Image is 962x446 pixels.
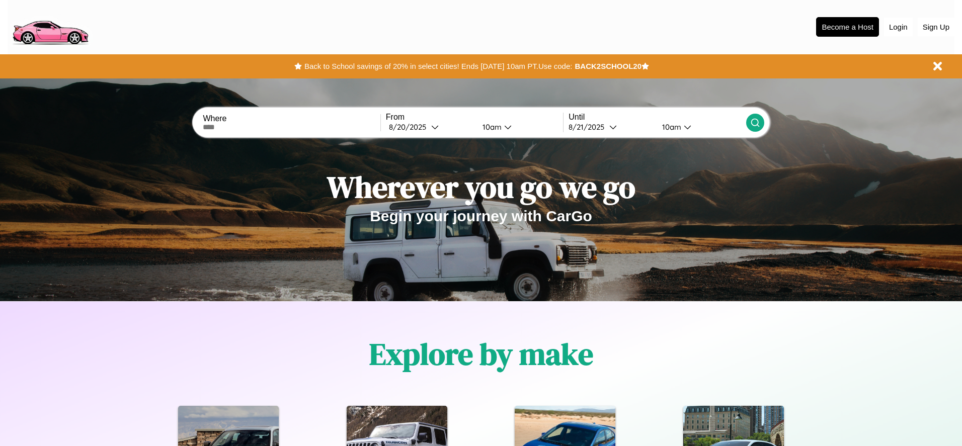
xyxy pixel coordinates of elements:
label: Where [203,114,380,123]
img: logo [8,5,93,47]
button: Login [884,18,913,36]
div: 8 / 21 / 2025 [569,122,609,132]
div: 10am [657,122,684,132]
div: 8 / 20 / 2025 [389,122,431,132]
button: Back to School savings of 20% in select cities! Ends [DATE] 10am PT.Use code: [302,59,575,73]
button: 8/20/2025 [386,122,474,132]
button: Become a Host [816,17,879,37]
div: 10am [477,122,504,132]
button: 10am [654,122,746,132]
label: From [386,113,563,122]
b: BACK2SCHOOL20 [575,62,642,70]
button: 10am [474,122,563,132]
h1: Explore by make [369,333,593,375]
button: Sign Up [918,18,954,36]
label: Until [569,113,746,122]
